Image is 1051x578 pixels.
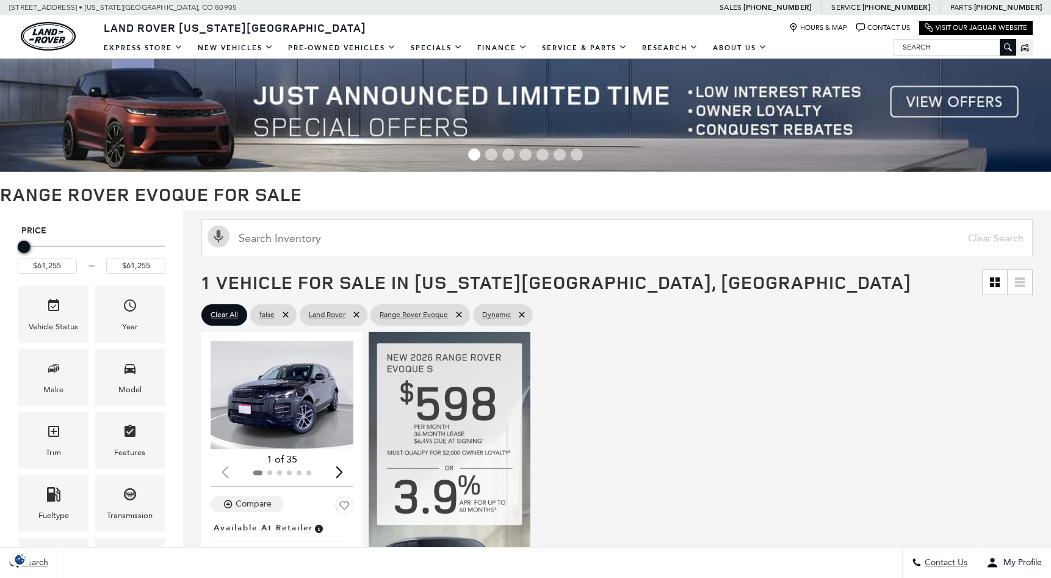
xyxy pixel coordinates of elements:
[96,37,190,59] a: EXPRESS STORE
[123,358,137,383] span: Model
[974,2,1042,12] a: [PHONE_NUMBER]
[977,547,1051,578] button: Open user profile menu
[571,148,583,161] span: Go to slide 7
[208,225,229,247] svg: Click to toggle on voice search
[211,341,355,450] div: 1 / 2
[211,453,353,466] div: 1 of 35
[43,383,63,397] div: Make
[9,3,237,12] a: [STREET_ADDRESS] • [US_STATE][GEOGRAPHIC_DATA], CO 80905
[21,225,162,236] h5: Price
[922,558,967,568] span: Contact Us
[519,148,532,161] span: Go to slide 4
[211,307,238,323] span: Clear All
[482,307,511,323] span: Dynamic
[403,37,470,59] a: Specials
[21,22,76,51] a: land-rover
[706,37,775,59] a: About Us
[18,412,88,469] div: TrimTrim
[123,421,137,446] span: Features
[122,320,138,334] div: Year
[950,3,972,12] span: Parts
[201,219,1033,257] input: Search Inventory
[6,553,34,566] img: Opt-Out Icon
[18,286,88,343] div: VehicleVehicle Status
[331,458,347,485] div: Next slide
[46,295,61,320] span: Vehicle
[720,3,742,12] span: Sales
[96,20,374,35] a: Land Rover [US_STATE][GEOGRAPHIC_DATA]
[380,307,448,323] span: Range Rover Evoque
[46,484,61,509] span: Fueltype
[18,258,77,274] input: Minimum
[21,22,76,51] img: Land Rover
[743,2,811,12] a: [PHONE_NUMBER]
[335,496,353,519] button: Save Vehicle
[38,509,69,522] div: Fueltype
[309,307,345,323] span: Land Rover
[468,148,480,161] span: Go to slide 1
[118,383,142,397] div: Model
[95,475,165,532] div: TransmissionTransmission
[831,3,860,12] span: Service
[470,37,535,59] a: Finance
[211,496,284,512] button: Compare Vehicle
[214,521,313,535] span: Available at Retailer
[999,558,1042,568] span: My Profile
[635,37,706,59] a: Research
[211,341,355,450] img: 2025 Land Rover Range Rover Evoque Dynamic 1
[536,148,549,161] span: Go to slide 5
[201,269,911,294] span: 1 Vehicle for Sale in [US_STATE][GEOGRAPHIC_DATA], [GEOGRAPHIC_DATA]
[46,446,61,459] div: Trim
[114,446,145,459] div: Features
[18,241,30,253] div: Maximum Price
[535,37,635,59] a: Service & Parts
[6,553,34,566] section: Click to Open Cookie Consent Modal
[46,421,61,446] span: Trim
[123,295,137,320] span: Year
[18,475,88,532] div: FueltypeFueltype
[95,412,165,469] div: FeaturesFeatures
[554,148,566,161] span: Go to slide 6
[29,320,78,334] div: Vehicle Status
[925,23,1027,32] a: Visit Our Jaguar Website
[190,37,281,59] a: New Vehicles
[18,236,165,274] div: Price
[281,37,403,59] a: Pre-Owned Vehicles
[313,521,324,535] span: Vehicle is in stock and ready for immediate delivery. Due to demand, availability is subject to c...
[123,484,137,509] span: Transmission
[862,2,930,12] a: [PHONE_NUMBER]
[485,148,497,161] span: Go to slide 2
[96,37,775,59] nav: Main Navigation
[789,23,847,32] a: Hours & Map
[104,20,366,35] span: Land Rover [US_STATE][GEOGRAPHIC_DATA]
[18,349,88,406] div: MakeMake
[894,40,1016,54] input: Search
[46,358,61,383] span: Make
[106,258,165,274] input: Maximum
[95,286,165,343] div: YearYear
[95,349,165,406] div: ModelModel
[107,509,153,522] div: Transmission
[259,307,275,323] span: false
[856,23,910,32] a: Contact Us
[236,499,272,510] div: Compare
[502,148,515,161] span: Go to slide 3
